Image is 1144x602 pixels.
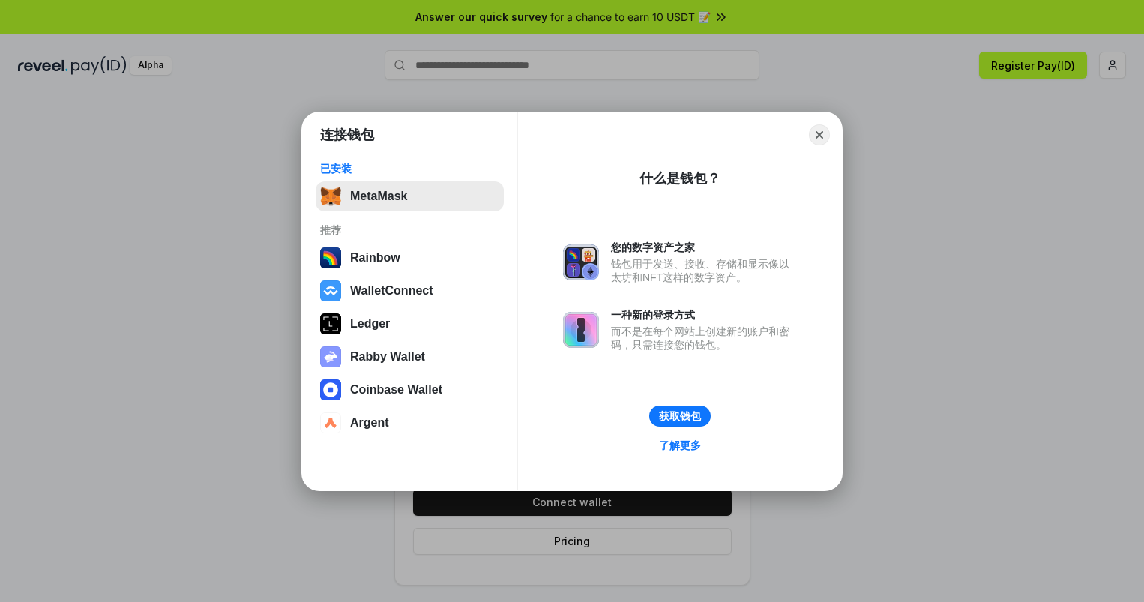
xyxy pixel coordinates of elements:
a: 了解更多 [650,436,710,455]
div: Rainbow [350,251,400,265]
button: Rainbow [316,243,504,273]
div: Ledger [350,317,390,331]
div: Rabby Wallet [350,350,425,364]
div: 一种新的登录方式 [611,308,797,322]
div: 钱包用于发送、接收、存储和显示像以太坊和NFT这样的数字资产。 [611,257,797,284]
img: svg+xml,%3Csvg%20width%3D%2228%22%20height%3D%2228%22%20viewBox%3D%220%200%2028%2028%22%20fill%3D... [320,280,341,301]
img: svg+xml,%3Csvg%20xmlns%3D%22http%3A%2F%2Fwww.w3.org%2F2000%2Fsvg%22%20fill%3D%22none%22%20viewBox... [563,244,599,280]
button: Close [809,124,830,145]
div: Argent [350,416,389,430]
h1: 连接钱包 [320,126,374,144]
button: WalletConnect [316,276,504,306]
img: svg+xml,%3Csvg%20xmlns%3D%22http%3A%2F%2Fwww.w3.org%2F2000%2Fsvg%22%20fill%3D%22none%22%20viewBox... [320,346,341,367]
div: 什么是钱包？ [639,169,720,187]
div: 而不是在每个网站上创建新的账户和密码，只需连接您的钱包。 [611,325,797,352]
div: 了解更多 [659,439,701,452]
div: MetaMask [350,190,407,203]
button: Ledger [316,309,504,339]
button: Rabby Wallet [316,342,504,372]
img: svg+xml,%3Csvg%20xmlns%3D%22http%3A%2F%2Fwww.w3.org%2F2000%2Fsvg%22%20width%3D%2228%22%20height%3... [320,313,341,334]
img: svg+xml,%3Csvg%20width%3D%22120%22%20height%3D%22120%22%20viewBox%3D%220%200%20120%20120%22%20fil... [320,247,341,268]
div: 推荐 [320,223,499,237]
button: Coinbase Wallet [316,375,504,405]
button: 获取钱包 [649,406,711,427]
div: 您的数字资产之家 [611,241,797,254]
div: 获取钱包 [659,409,701,423]
img: svg+xml,%3Csvg%20xmlns%3D%22http%3A%2F%2Fwww.w3.org%2F2000%2Fsvg%22%20fill%3D%22none%22%20viewBox... [563,312,599,348]
img: svg+xml,%3Csvg%20width%3D%2228%22%20height%3D%2228%22%20viewBox%3D%220%200%2028%2028%22%20fill%3D... [320,379,341,400]
div: Coinbase Wallet [350,383,442,397]
div: WalletConnect [350,284,433,298]
button: Argent [316,408,504,438]
img: svg+xml,%3Csvg%20width%3D%2228%22%20height%3D%2228%22%20viewBox%3D%220%200%2028%2028%22%20fill%3D... [320,412,341,433]
button: MetaMask [316,181,504,211]
img: svg+xml,%3Csvg%20fill%3D%22none%22%20height%3D%2233%22%20viewBox%3D%220%200%2035%2033%22%20width%... [320,186,341,207]
div: 已安装 [320,162,499,175]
